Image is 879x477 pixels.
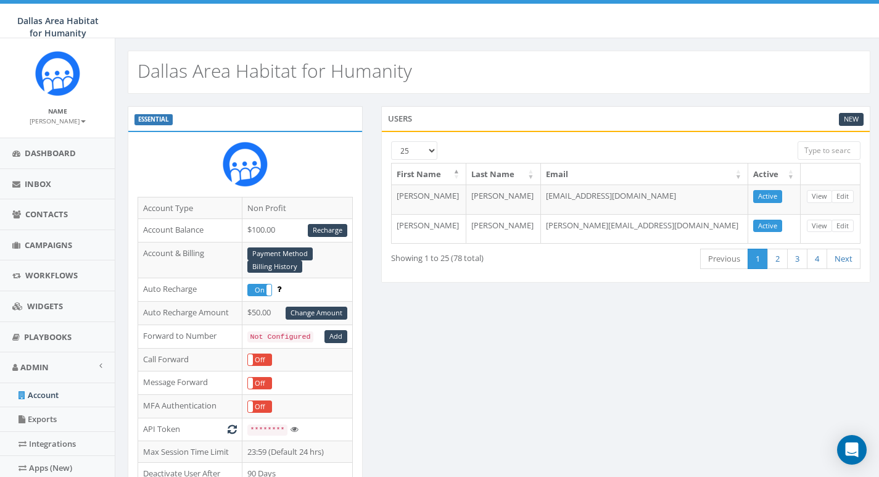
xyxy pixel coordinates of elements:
[248,401,271,413] label: Off
[392,185,466,214] td: [PERSON_NAME]
[807,220,832,233] a: View
[541,185,748,214] td: [EMAIL_ADDRESS][DOMAIN_NAME]
[247,354,272,367] div: OnOff
[222,141,268,188] img: Rally_Platform_Icon.png
[138,348,242,371] td: Call Forward
[138,371,242,395] td: Message Forward
[48,107,67,115] small: Name
[138,441,242,463] td: Max Session Time Limit
[30,117,86,125] small: [PERSON_NAME]
[247,260,302,273] a: Billing History
[391,247,576,264] div: Showing 1 to 25 (78 total)
[832,190,854,203] a: Edit
[807,249,827,269] a: 4
[138,219,242,243] td: Account Balance
[832,220,854,233] a: Edit
[286,307,347,320] a: Change Amount
[228,425,237,433] i: Generate New Token
[787,249,807,269] a: 3
[242,441,353,463] td: 23:59 (Default 24 hrs)
[324,330,347,343] a: Add
[277,283,281,294] span: Enable to prevent campaign failure.
[24,331,72,342] span: Playbooks
[541,214,748,244] td: [PERSON_NAME][EMAIL_ADDRESS][DOMAIN_NAME]
[466,214,541,244] td: [PERSON_NAME]
[466,164,541,185] th: Last Name: activate to sort column ascending
[138,242,242,278] td: Account & Billing
[20,362,49,373] span: Admin
[839,113,864,126] a: New
[35,51,81,97] img: Rally_Platform_Icon.png
[247,247,313,260] a: Payment Method
[138,197,242,219] td: Account Type
[138,395,242,418] td: MFA Authentication
[308,224,347,237] a: Recharge
[807,190,832,203] a: View
[25,239,72,251] span: Campaigns
[242,302,353,325] td: $50.00
[138,418,242,441] td: API Token
[138,302,242,325] td: Auto Recharge Amount
[247,331,313,342] code: Not Configured
[748,249,768,269] a: 1
[25,147,76,159] span: Dashboard
[248,378,271,389] label: Off
[753,220,782,233] a: Active
[248,354,271,366] label: Off
[25,209,68,220] span: Contacts
[248,284,271,296] label: On
[27,301,63,312] span: Widgets
[392,164,466,185] th: First Name: activate to sort column descending
[798,141,860,160] input: Type to search
[541,164,748,185] th: Email: activate to sort column ascending
[767,249,788,269] a: 2
[134,114,173,125] label: ESSENTIAL
[466,185,541,214] td: [PERSON_NAME]
[247,377,272,390] div: OnOff
[17,15,99,39] span: Dallas Area Habitat for Humanity
[247,284,272,297] div: OnOff
[138,278,242,302] td: Auto Recharge
[392,214,466,244] td: [PERSON_NAME]
[247,400,272,413] div: OnOff
[827,249,860,269] a: Next
[138,325,242,348] td: Forward to Number
[138,60,412,81] h2: Dallas Area Habitat for Humanity
[25,270,78,281] span: Workflows
[753,190,782,203] a: Active
[25,178,51,189] span: Inbox
[242,219,353,243] td: $100.00
[837,435,867,465] div: Open Intercom Messenger
[700,249,748,269] a: Previous
[381,106,870,131] div: Users
[748,164,801,185] th: Active: activate to sort column ascending
[30,115,86,126] a: [PERSON_NAME]
[242,197,353,219] td: Non Profit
